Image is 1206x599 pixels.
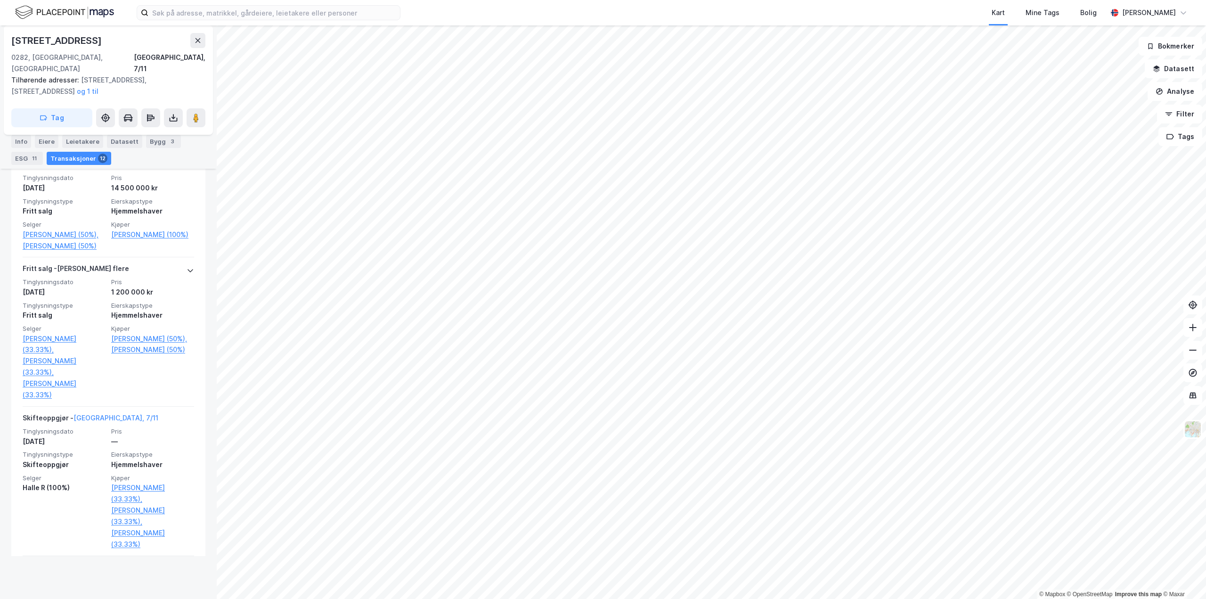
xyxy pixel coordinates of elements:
[111,474,194,482] span: Kjøper
[23,378,106,401] a: [PERSON_NAME] (33.33%)
[1067,591,1113,598] a: OpenStreetMap
[134,52,205,74] div: [GEOGRAPHIC_DATA], 7/11
[23,287,106,298] div: [DATE]
[1148,82,1202,101] button: Analyse
[23,263,129,278] div: Fritt salg - [PERSON_NAME] flere
[111,482,194,505] a: [PERSON_NAME] (33.33%),
[111,427,194,435] span: Pris
[23,333,106,356] a: [PERSON_NAME] (33.33%),
[1039,591,1065,598] a: Mapbox
[111,302,194,310] span: Eierskapstype
[11,108,92,127] button: Tag
[107,135,142,148] div: Datasett
[23,197,106,205] span: Tinglysningstype
[111,287,194,298] div: 1 200 000 kr
[1080,7,1097,18] div: Bolig
[23,182,106,194] div: [DATE]
[111,205,194,217] div: Hjemmelshaver
[11,74,198,97] div: [STREET_ADDRESS], [STREET_ADDRESS]
[73,414,158,422] a: [GEOGRAPHIC_DATA], 7/11
[146,135,181,148] div: Bygg
[23,205,106,217] div: Fritt salg
[23,240,106,252] a: [PERSON_NAME] (50%)
[1026,7,1059,18] div: Mine Tags
[148,6,400,20] input: Søk på adresse, matrikkel, gårdeiere, leietakere eller personer
[15,4,114,21] img: logo.f888ab2527a4732fd821a326f86c7f29.svg
[111,436,194,447] div: —
[111,278,194,286] span: Pris
[11,52,134,74] div: 0282, [GEOGRAPHIC_DATA], [GEOGRAPHIC_DATA]
[47,152,111,165] div: Transaksjoner
[111,174,194,182] span: Pris
[23,221,106,229] span: Selger
[30,154,39,163] div: 11
[1157,105,1202,123] button: Filter
[23,325,106,333] span: Selger
[23,412,158,427] div: Skifteoppgjør -
[1145,59,1202,78] button: Datasett
[168,137,177,146] div: 3
[23,310,106,321] div: Fritt salg
[111,325,194,333] span: Kjøper
[23,474,106,482] span: Selger
[11,76,81,84] span: Tilhørende adresser:
[111,310,194,321] div: Hjemmelshaver
[111,459,194,470] div: Hjemmelshaver
[23,174,106,182] span: Tinglysningsdato
[23,229,106,240] a: [PERSON_NAME] (50%),
[1115,591,1162,598] a: Improve this map
[23,278,106,286] span: Tinglysningsdato
[111,333,194,345] a: [PERSON_NAME] (50%),
[62,135,103,148] div: Leietakere
[111,505,194,527] a: [PERSON_NAME] (33.33%),
[35,135,58,148] div: Eiere
[23,436,106,447] div: [DATE]
[1122,7,1176,18] div: [PERSON_NAME]
[111,527,194,550] a: [PERSON_NAME] (33.33%)
[111,221,194,229] span: Kjøper
[11,33,104,48] div: [STREET_ADDRESS]
[11,152,43,165] div: ESG
[111,451,194,459] span: Eierskapstype
[111,197,194,205] span: Eierskapstype
[1139,37,1202,56] button: Bokmerker
[23,302,106,310] span: Tinglysningstype
[23,482,106,493] div: Halle R (100%)
[11,135,31,148] div: Info
[23,451,106,459] span: Tinglysningstype
[23,427,106,435] span: Tinglysningsdato
[1159,554,1206,599] iframe: Chat Widget
[111,229,194,240] a: [PERSON_NAME] (100%)
[111,344,194,355] a: [PERSON_NAME] (50%)
[23,459,106,470] div: Skifteoppgjør
[111,182,194,194] div: 14 500 000 kr
[1158,127,1202,146] button: Tags
[1184,420,1202,438] img: Z
[98,154,107,163] div: 12
[23,355,106,378] a: [PERSON_NAME] (33.33%),
[992,7,1005,18] div: Kart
